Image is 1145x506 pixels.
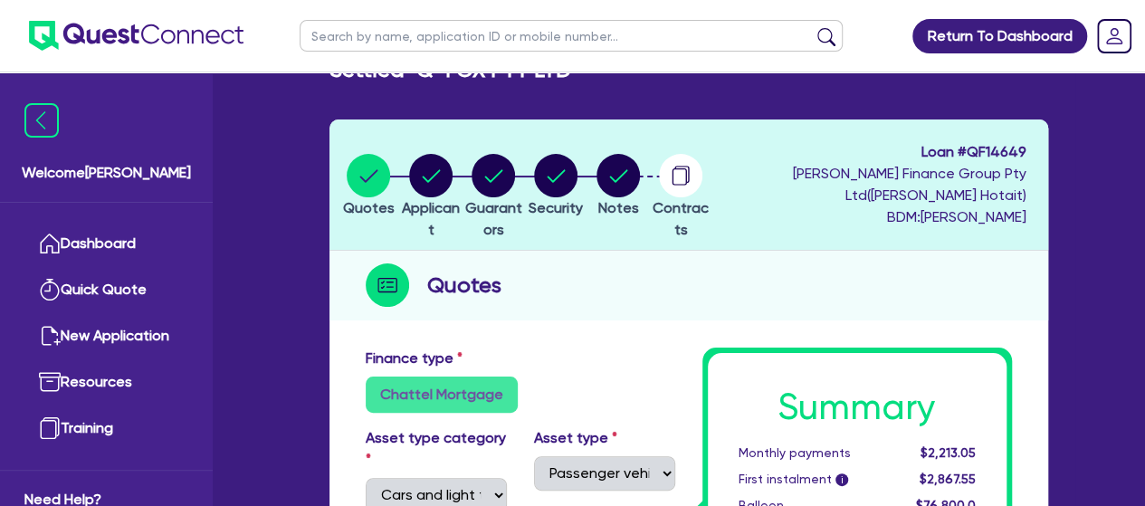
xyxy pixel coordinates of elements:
[653,199,709,238] span: Contracts
[39,279,61,301] img: quick-quote
[402,199,460,238] span: Applicant
[919,472,975,486] span: $2,867.55
[24,103,59,138] img: icon-menu-close
[739,386,976,429] h1: Summary
[725,444,902,463] div: Monthly payments
[920,445,975,460] span: $2,213.05
[465,199,522,238] span: Guarantors
[529,199,583,216] span: Security
[39,325,61,347] img: new-application
[343,199,395,216] span: Quotes
[528,153,584,220] button: Security
[300,20,843,52] input: Search by name, application ID or mobile number...
[39,371,61,393] img: resources
[427,269,501,301] h2: Quotes
[29,21,243,51] img: quest-connect-logo-blue
[22,162,191,184] span: Welcome [PERSON_NAME]
[717,206,1026,228] span: BDM: [PERSON_NAME]
[463,153,525,242] button: Guarantors
[24,406,188,452] a: Training
[793,165,1026,204] span: [PERSON_NAME] Finance Group Pty Ltd ( [PERSON_NAME] Hotait )
[366,377,518,413] label: Chattel Mortgage
[39,417,61,439] img: training
[400,153,463,242] button: Applicant
[24,313,188,359] a: New Application
[24,267,188,313] a: Quick Quote
[596,153,641,220] button: Notes
[366,263,409,307] img: step-icon
[24,221,188,267] a: Dashboard
[717,141,1026,163] span: Loan # QF14649
[534,427,617,449] label: Asset type
[24,359,188,406] a: Resources
[598,199,639,216] span: Notes
[912,19,1087,53] a: Return To Dashboard
[342,153,396,220] button: Quotes
[1091,13,1138,60] a: Dropdown toggle
[650,153,712,242] button: Contracts
[366,348,463,369] label: Finance type
[725,470,902,489] div: First instalment
[366,427,507,471] label: Asset type category
[835,473,848,486] span: i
